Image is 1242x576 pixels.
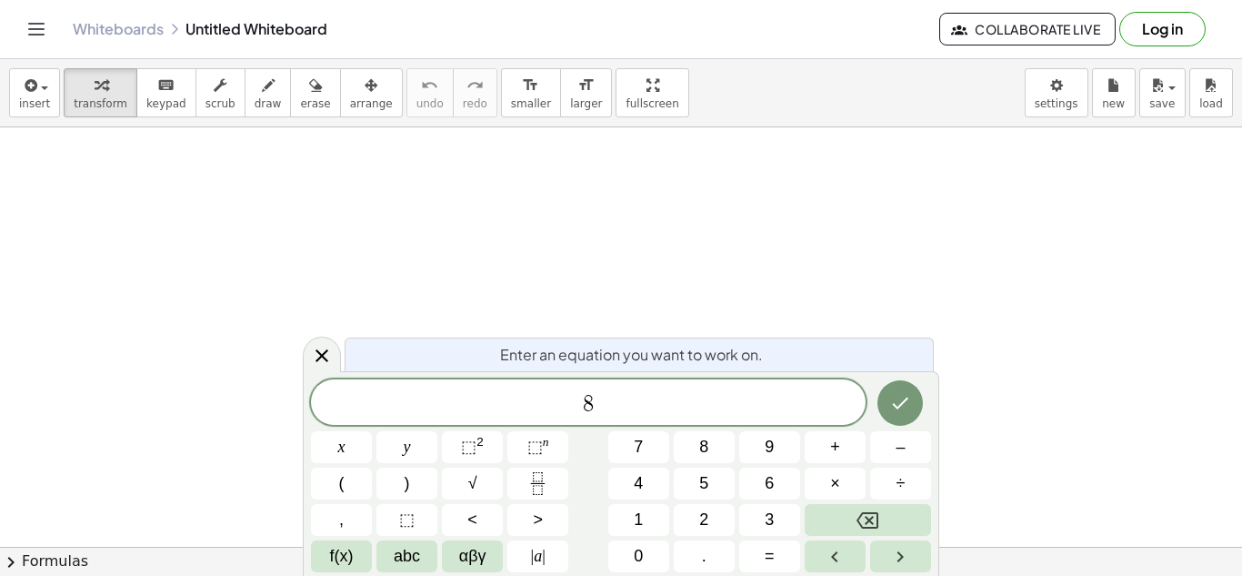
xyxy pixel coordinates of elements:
[376,504,437,536] button: Placeholder
[765,435,774,460] span: 9
[442,431,503,463] button: Squared
[442,468,503,500] button: Square root
[311,504,372,536] button: ,
[339,471,345,496] span: (
[765,471,774,496] span: 6
[376,468,437,500] button: )
[300,97,330,110] span: erase
[543,435,549,449] sup: n
[896,435,905,460] span: –
[533,508,543,532] span: >
[805,468,866,500] button: Times
[416,97,444,110] span: undo
[531,547,535,565] span: |
[896,471,906,496] span: ÷
[330,544,354,569] span: f(x)
[577,75,595,96] i: format_size
[634,435,643,460] span: 7
[64,68,137,117] button: transform
[338,435,346,460] span: x
[542,547,546,565] span: |
[311,468,372,500] button: (
[195,68,245,117] button: scrub
[870,541,931,572] button: Right arrow
[830,471,840,496] span: ×
[255,97,282,110] span: draw
[626,97,678,110] span: fullscreen
[476,435,484,449] sup: 2
[634,544,643,569] span: 0
[805,504,931,536] button: Backspace
[1035,97,1078,110] span: settings
[22,15,51,44] button: Toggle navigation
[146,97,186,110] span: keypad
[583,393,594,415] span: 8
[74,97,127,110] span: transform
[459,544,486,569] span: αβγ
[608,431,669,463] button: 7
[453,68,497,117] button: redoredo
[461,438,476,456] span: ⬚
[616,68,688,117] button: fullscreen
[1092,68,1136,117] button: new
[311,541,372,572] button: Functions
[466,75,484,96] i: redo
[507,504,568,536] button: Greater than
[739,468,800,500] button: 6
[739,541,800,572] button: Equals
[467,508,477,532] span: <
[507,431,568,463] button: Superscript
[560,68,612,117] button: format_sizelarger
[674,504,735,536] button: 2
[442,504,503,536] button: Less than
[501,68,561,117] button: format_sizesmaller
[608,541,669,572] button: 0
[507,468,568,500] button: Fraction
[511,97,551,110] span: smaller
[955,21,1100,37] span: Collaborate Live
[699,508,708,532] span: 2
[404,435,411,460] span: y
[311,431,372,463] button: x
[394,544,420,569] span: abc
[406,68,454,117] button: undoundo
[399,508,415,532] span: ⬚
[405,471,410,496] span: )
[739,431,800,463] button: 9
[739,504,800,536] button: 3
[608,468,669,500] button: 4
[1139,68,1186,117] button: save
[500,344,763,366] span: Enter an equation you want to work on.
[765,508,774,532] span: 3
[527,438,543,456] span: ⬚
[634,508,643,532] span: 1
[376,541,437,572] button: Alphabet
[9,68,60,117] button: insert
[339,508,344,532] span: ,
[157,75,175,96] i: keyboard
[702,544,706,569] span: .
[290,68,340,117] button: erase
[442,541,503,572] button: Greek alphabet
[1102,97,1125,110] span: new
[340,68,403,117] button: arrange
[939,13,1116,45] button: Collaborate Live
[19,97,50,110] span: insert
[245,68,292,117] button: draw
[608,504,669,536] button: 1
[674,431,735,463] button: 8
[531,544,546,569] span: a
[1119,12,1206,46] button: Log in
[205,97,235,110] span: scrub
[1149,97,1175,110] span: save
[699,471,708,496] span: 5
[570,97,602,110] span: larger
[1189,68,1233,117] button: load
[634,471,643,496] span: 4
[468,471,477,496] span: √
[463,97,487,110] span: redo
[674,468,735,500] button: 5
[507,541,568,572] button: Absolute value
[73,20,164,38] a: Whiteboards
[421,75,438,96] i: undo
